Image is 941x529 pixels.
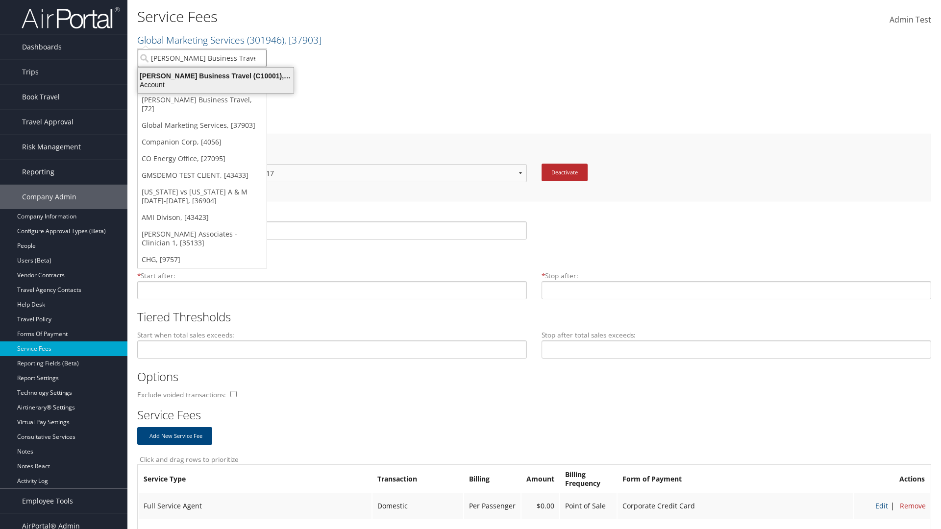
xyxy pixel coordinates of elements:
button: Add New Service Fee [137,427,212,445]
div: Account [132,80,299,89]
span: , [ 37903 ] [284,33,322,47]
td: Corporate Credit Card [618,493,853,519]
span: Reporting [22,160,54,184]
span: Book Travel [22,85,60,109]
a: CHG, [9757] [138,251,267,268]
li: | [888,500,897,512]
th: Service Type [139,466,371,492]
div: [PERSON_NAME] Business Travel (C10001), [72] [132,72,299,80]
span: Admin Test [890,14,931,25]
label: Select A Contract: [148,149,527,164]
label: Start after: [137,271,175,281]
h2: Service Fees [137,407,924,423]
th: Amount [521,466,559,492]
a: Global Marketing Services, [37903] [138,117,267,134]
a: Admin Test [890,5,931,35]
span: Point of Sale [565,501,606,510]
a: CO Energy Office, [27095] [138,150,267,167]
label: Exclude voided transactions: [137,390,228,400]
span: Dashboards [22,35,62,59]
th: Actions [854,466,930,492]
th: Form of Payment [618,466,853,492]
h2: Tiered Thresholds [137,309,924,325]
a: Global Marketing Services [137,33,322,47]
th: Billing [464,466,520,492]
label: Stop after: [542,271,578,281]
td: $0.00 [521,493,559,519]
a: GMSDEMO TEST CLIENT, [43433] [138,167,267,184]
a: [US_STATE] vs [US_STATE] A & M [DATE]-[DATE], [36904] [138,184,267,209]
h2: Options [137,368,924,385]
h2: Effective Dates [137,249,924,265]
label: Start when total sales exceeds: [137,330,234,340]
a: Companion Corp, [4056] [138,134,267,150]
span: Travel Approval [22,110,74,134]
input: Name is required. [137,221,527,240]
button: Deactivate [542,164,588,181]
td: Domestic [372,493,463,519]
img: airportal-logo.png [22,6,120,29]
span: Risk Management [22,135,81,159]
span: Employee Tools [22,489,73,513]
input: Search Accounts [138,49,267,67]
a: [PERSON_NAME] Associates - Clinician 1, [35133] [138,226,267,251]
th: Transaction [372,466,463,492]
span: Remove [897,501,926,510]
td: Full Service Agent [139,493,371,519]
a: [PERSON_NAME] Business Travel, [72] [138,92,267,117]
span: Company Admin [22,185,76,209]
label: Click and drag rows to prioritize [137,455,924,464]
th: Billing Frequency [560,466,617,492]
label: Stop after total sales exceeds: [542,330,636,340]
span: Edit [873,501,888,510]
span: Per Passenger [469,501,516,510]
a: AMI Divison, [43423] [138,209,267,226]
span: ( 301946 ) [247,33,284,47]
span: Trips [22,60,39,84]
h1: Service Fees [137,6,667,27]
label: Contract Name: [137,211,527,221]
